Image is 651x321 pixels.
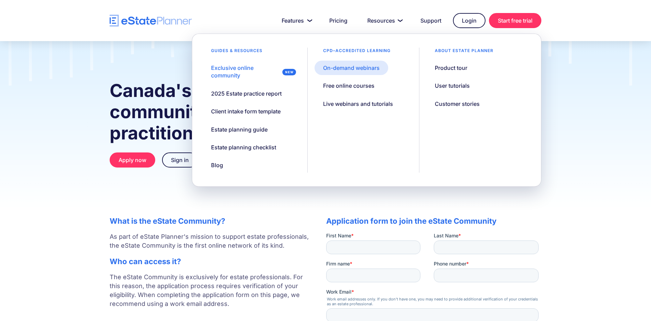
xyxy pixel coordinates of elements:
[412,14,450,27] a: Support
[211,90,282,97] div: 2025 Estate practice report
[323,82,374,89] div: Free online courses
[435,100,480,108] div: Customer stories
[211,161,223,169] div: Blog
[426,48,502,57] div: About estate planner
[110,217,312,225] h2: What is the eState Community?
[273,14,318,27] a: Features
[110,152,155,168] a: Apply now
[202,104,289,119] a: Client intake form template
[315,97,402,111] a: Live webinars and tutorials
[426,78,478,93] a: User tutorials
[202,48,271,57] div: Guides & resources
[359,14,409,27] a: Resources
[110,257,312,266] h2: Who can access it?
[202,158,232,172] a: Blog
[211,126,268,133] div: Estate planning guide
[315,61,388,75] a: On-demand webinars
[326,217,541,225] h2: Application form to join the eState Community
[426,61,476,75] a: Product tour
[315,78,383,93] a: Free online courses
[211,144,276,151] div: Estate planning checklist
[110,232,312,250] p: As part of eState Planner's mission to support estate professionals, the eState Community is the ...
[489,13,541,28] a: Start free trial
[202,61,300,83] a: Exclusive online community
[162,152,198,168] a: Sign in
[211,64,280,79] div: Exclusive online community
[426,97,488,111] a: Customer stories
[453,13,486,28] a: Login
[110,15,192,27] a: home
[435,64,467,72] div: Product tour
[202,86,290,101] a: 2025 Estate practice report
[321,14,356,27] a: Pricing
[435,82,470,89] div: User tutorials
[211,108,281,115] div: Client intake form template
[110,80,295,144] strong: Canada's online community for estate practitioners
[110,273,312,317] p: The eState Community is exclusively for estate professionals. For this reason, the application pr...
[202,140,285,155] a: Estate planning checklist
[323,64,380,72] div: On-demand webinars
[202,122,276,137] a: Estate planning guide
[315,48,399,57] div: CPD–accredited learning
[323,100,393,108] div: Live webinars and tutorials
